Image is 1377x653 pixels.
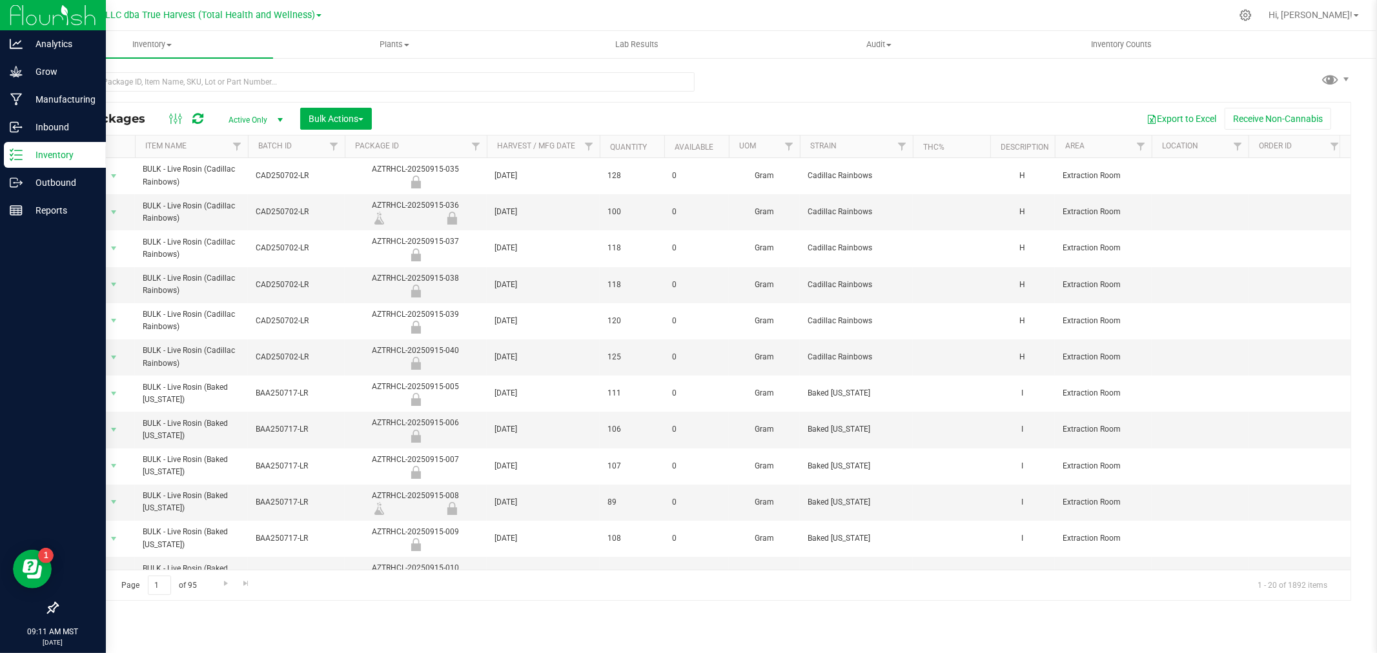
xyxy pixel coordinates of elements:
[143,272,240,297] span: BULK - Live Rosin (Cadillac Rainbows)
[607,279,657,291] span: 118
[143,563,240,587] span: BULK - Live Rosin (Baked [US_STATE])
[1074,39,1169,50] span: Inventory Counts
[343,321,489,334] div: Out for Testing
[607,532,657,545] span: 108
[343,393,489,406] div: Out for Testing
[495,568,592,581] span: [DATE]
[610,143,647,152] a: Quantity
[808,532,905,545] span: Baked [US_STATE]
[343,417,489,442] div: AZTRHCL-20250915-006
[1247,576,1338,595] span: 1 - 20 of 1892 items
[343,502,416,515] div: Lab Sample
[256,532,337,545] span: BAA250717-LR
[465,136,487,157] a: Filter
[1063,387,1144,399] span: Extraction Room
[737,423,792,436] span: Gram
[143,490,240,514] span: BULK - Live Rosin (Baked [US_STATE])
[808,206,905,218] span: Cadillac Rainbows
[779,136,800,157] a: Filter
[1063,351,1144,363] span: Extraction Room
[998,495,1047,510] div: I
[737,206,792,218] span: Gram
[1063,315,1144,327] span: Extraction Room
[343,454,489,479] div: AZTRHCL-20250915-007
[343,526,489,551] div: AZTRHCL-20250915-009
[343,272,489,297] div: AZTRHCL-20250915-038
[672,351,721,363] span: 0
[808,170,905,182] span: Cadillac Rainbows
[23,64,100,79] p: Grow
[495,532,592,545] span: [DATE]
[1063,423,1144,436] span: Extraction Room
[57,72,695,92] input: Search Package ID, Item Name, SKU, Lot or Part Number...
[1162,141,1198,150] a: Location
[143,308,240,333] span: BULK - Live Rosin (Cadillac Rainbows)
[274,39,515,50] span: Plants
[258,141,292,150] a: Batch ID
[143,163,240,188] span: BULK - Live Rosin (Cadillac Rainbows)
[10,148,23,161] inline-svg: Inventory
[578,136,600,157] a: Filter
[23,119,100,135] p: Inbound
[343,248,489,261] div: Out for Testing
[672,315,721,327] span: 0
[495,279,592,291] span: [DATE]
[808,387,905,399] span: Baked [US_STATE]
[227,136,248,157] a: Filter
[1269,10,1352,20] span: Hi, [PERSON_NAME]!
[143,236,240,261] span: BULK - Live Rosin (Cadillac Rainbows)
[1063,170,1144,182] span: Extraction Room
[143,381,240,406] span: BULK - Live Rosin (Baked [US_STATE])
[808,423,905,436] span: Baked [US_STATE]
[737,315,792,327] span: Gram
[495,351,592,363] span: [DATE]
[256,351,337,363] span: CAD250702-LR
[256,242,337,254] span: CAD250702-LR
[739,141,756,150] a: UOM
[598,39,676,50] span: Lab Results
[256,568,337,581] span: BAA250717-LR
[998,459,1047,474] div: I
[143,200,240,225] span: BULK - Live Rosin (Cadillac Rainbows)
[343,466,489,479] div: Out for Testing
[810,141,837,150] a: Strain
[343,308,489,334] div: AZTRHCL-20250915-039
[495,170,592,182] span: [DATE]
[216,576,235,593] a: Go to the next page
[31,39,273,50] span: Inventory
[343,345,489,370] div: AZTRHCL-20250915-040
[343,538,489,551] div: Out for Testing
[1001,143,1049,152] a: Description
[106,530,122,548] span: select
[1065,141,1085,150] a: Area
[106,312,122,330] span: select
[343,285,489,297] div: Out for Testing
[737,532,792,545] span: Gram
[143,526,240,550] span: BULK - Live Rosin (Baked [US_STATE])
[758,31,1000,58] a: Audit
[1238,9,1254,21] div: Manage settings
[23,175,100,190] p: Outbound
[145,141,187,150] a: Item Name
[672,387,721,399] span: 0
[759,39,999,50] span: Audit
[416,212,489,225] div: Out for Testing
[10,176,23,189] inline-svg: Outbound
[37,10,315,21] span: DXR FINANCE 4 LLC dba True Harvest (Total Health and Wellness)
[1063,532,1144,545] span: Extraction Room
[495,423,592,436] span: [DATE]
[343,562,489,587] div: AZTRHCL-20250915-010
[106,348,122,367] span: select
[343,199,489,225] div: AZTRHCL-20250915-036
[256,423,337,436] span: BAA250717-LR
[607,206,657,218] span: 100
[10,204,23,217] inline-svg: Reports
[256,460,337,472] span: BAA250717-LR
[737,170,792,182] span: Gram
[1063,460,1144,472] span: Extraction Room
[892,136,913,157] a: Filter
[256,279,337,291] span: CAD250702-LR
[1225,108,1331,130] button: Receive Non-Cannabis
[1063,496,1144,508] span: Extraction Room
